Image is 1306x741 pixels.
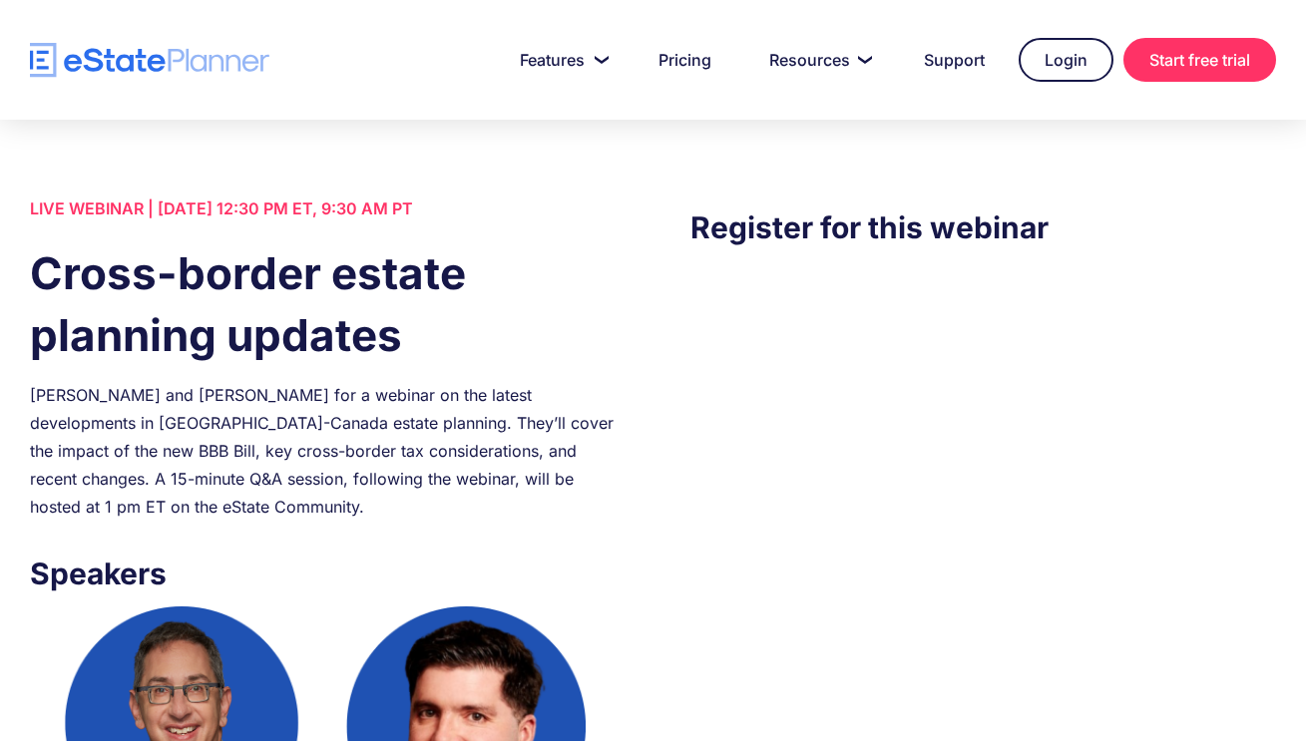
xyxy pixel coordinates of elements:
[690,204,1276,250] h3: Register for this webinar
[496,40,625,80] a: Features
[745,40,890,80] a: Resources
[30,43,269,78] a: home
[1019,38,1113,82] a: Login
[1123,38,1276,82] a: Start free trial
[635,40,735,80] a: Pricing
[30,194,616,222] div: LIVE WEBINAR | [DATE] 12:30 PM ET, 9:30 AM PT
[30,242,616,366] h1: Cross-border estate planning updates
[690,290,1276,629] iframe: Form 0
[900,40,1009,80] a: Support
[30,551,616,596] h3: Speakers
[30,381,616,521] div: [PERSON_NAME] and [PERSON_NAME] for a webinar on the latest developments in [GEOGRAPHIC_DATA]-Can...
